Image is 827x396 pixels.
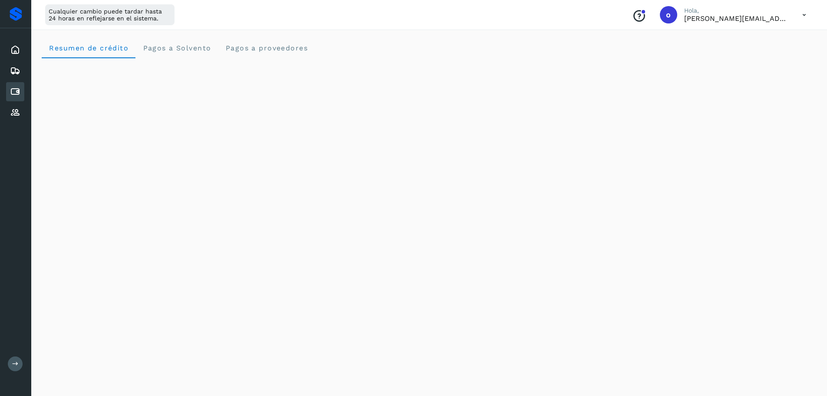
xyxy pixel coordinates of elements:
div: Cualquier cambio puede tardar hasta 24 horas en reflejarse en el sistema. [45,4,175,25]
p: obed.perez@clcsolutions.com.mx [684,14,788,23]
div: Proveedores [6,103,24,122]
div: Inicio [6,40,24,60]
div: Embarques [6,61,24,80]
span: Pagos a proveedores [225,44,308,52]
p: Hola, [684,7,788,14]
span: Resumen de crédito [49,44,128,52]
span: Pagos a Solvento [142,44,211,52]
div: Cuentas por pagar [6,82,24,101]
